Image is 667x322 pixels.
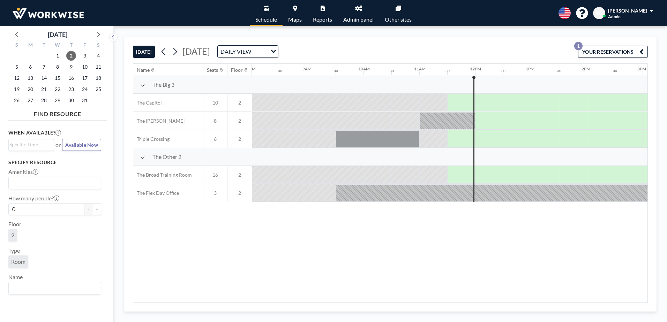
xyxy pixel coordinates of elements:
span: Tuesday, October 7, 2025 [39,62,49,72]
div: Floor [231,67,243,73]
span: Tuesday, October 21, 2025 [39,84,49,94]
label: Amenities [8,168,38,175]
div: 30 [445,69,450,73]
span: Wednesday, October 1, 2025 [53,51,62,61]
label: Name [8,274,23,281]
div: 30 [334,69,338,73]
button: - [84,203,93,215]
span: The Big 3 [152,81,174,88]
div: 30 [390,69,394,73]
span: [DATE] [182,46,210,56]
button: YOUR RESERVATIONS1 [578,46,648,58]
h4: FIND RESOURCE [8,108,107,117]
h3: Specify resource [8,159,101,166]
span: [PERSON_NAME] [608,8,647,14]
span: Available Now [65,142,98,148]
input: Search for option [253,47,267,56]
span: Triple Crossing [133,136,170,142]
div: 30 [613,69,617,73]
p: 1 [574,42,583,50]
span: 10 [203,100,227,106]
label: Type [8,247,20,254]
button: [DATE] [133,46,155,58]
div: [DATE] [48,30,67,39]
span: The Flex Day Office [133,190,179,196]
span: The Broad Training Room [133,172,192,178]
span: Saturday, October 25, 2025 [93,84,103,94]
span: Friday, October 24, 2025 [80,84,90,94]
label: How many people? [8,195,59,202]
span: Thursday, October 2, 2025 [66,51,76,61]
span: 6 [203,136,227,142]
span: Wednesday, October 22, 2025 [53,84,62,94]
span: Admin [608,14,621,19]
span: Tuesday, October 28, 2025 [39,95,49,105]
div: Seats [207,67,218,73]
span: 2 [11,232,14,238]
span: Saturday, October 18, 2025 [93,73,103,83]
span: Sunday, October 12, 2025 [12,73,22,83]
button: Available Now [62,139,101,151]
span: The Capitol [133,100,162,106]
div: 2PM [582,66,590,71]
span: Thursday, October 9, 2025 [66,62,76,72]
span: Wednesday, October 8, 2025 [53,62,62,72]
span: The [PERSON_NAME] [133,118,185,124]
div: F [78,41,91,50]
div: 30 [557,69,561,73]
div: Search for option [218,46,278,58]
span: 16 [203,172,227,178]
span: Friday, October 10, 2025 [80,62,90,72]
span: Saturday, October 4, 2025 [93,51,103,61]
div: 12PM [470,66,481,71]
span: Thursday, October 16, 2025 [66,73,76,83]
span: 8 [203,118,227,124]
span: Maps [288,17,302,22]
span: 2 [227,118,252,124]
div: 1PM [526,66,534,71]
div: M [24,41,37,50]
span: Room [11,258,25,265]
div: S [91,41,105,50]
button: + [93,203,101,215]
div: 3PM [637,66,646,71]
div: 9AM [302,66,312,71]
div: Search for option [9,282,101,294]
input: Search for option [9,178,97,187]
div: S [10,41,24,50]
span: Tuesday, October 14, 2025 [39,73,49,83]
div: 30 [501,69,505,73]
input: Search for option [9,141,50,148]
span: Friday, October 17, 2025 [80,73,90,83]
span: Other sites [385,17,412,22]
div: Name [137,67,150,73]
span: Thursday, October 30, 2025 [66,95,76,105]
div: T [37,41,51,50]
div: Search for option [9,177,101,189]
span: Sunday, October 19, 2025 [12,84,22,94]
span: DAILY VIEW [219,47,253,56]
span: 3 [203,190,227,196]
span: or [55,141,61,148]
span: Monday, October 6, 2025 [25,62,35,72]
span: Saturday, October 11, 2025 [93,62,103,72]
span: Monday, October 20, 2025 [25,84,35,94]
label: Floor [8,221,21,228]
span: Monday, October 27, 2025 [25,95,35,105]
span: Friday, October 3, 2025 [80,51,90,61]
span: Friday, October 31, 2025 [80,95,90,105]
div: W [51,41,65,50]
span: Sunday, October 26, 2025 [12,95,22,105]
span: Reports [313,17,332,22]
span: Sunday, October 5, 2025 [12,62,22,72]
img: organization-logo [11,6,85,20]
div: 10AM [358,66,370,71]
div: Search for option [9,139,54,150]
span: 2 [227,190,252,196]
span: Admin panel [343,17,374,22]
span: 2 [227,136,252,142]
div: 30 [278,69,282,73]
span: The Other 2 [152,153,181,160]
span: 2 [227,100,252,106]
span: Schedule [255,17,277,22]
